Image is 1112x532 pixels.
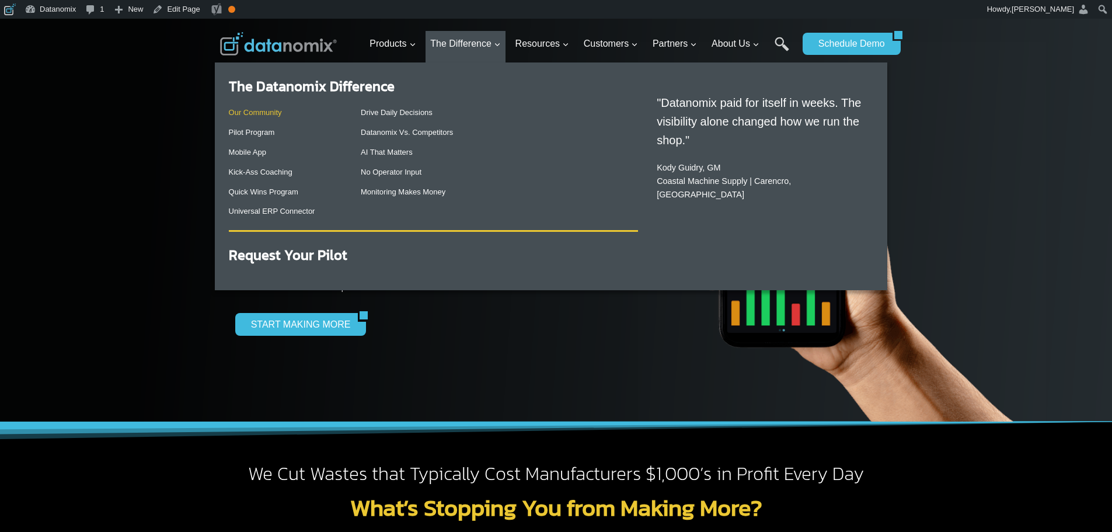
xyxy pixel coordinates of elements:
a: Search [775,37,789,63]
a: Schedule Demo [803,33,893,55]
a: Kody Guidry [657,163,702,172]
a: Drive Daily Decisions [361,108,433,117]
a: Privacy Policy [159,260,197,269]
a: Kick-Ass Coaching [229,168,292,176]
p: , GM Coastal Machine Supply | Carencro, [GEOGRAPHIC_DATA] [657,161,867,201]
a: Terms [131,260,148,269]
span: Products [369,36,416,51]
span: The Difference [430,36,501,51]
div: OK [228,6,235,13]
a: Our Community [229,108,282,117]
a: AI That Matters [361,148,413,157]
a: Quick Wins Program [229,187,298,196]
nav: Primary Navigation [365,25,797,63]
span: About Us [712,36,759,51]
span: State/Region [263,144,308,155]
span: Resources [515,36,569,51]
span: [PERSON_NAME] [1012,5,1074,13]
a: Datanomix Vs. Competitors [361,128,453,137]
a: Request Your Pilot [229,245,347,265]
a: Mobile App [229,148,266,157]
a: Pilot Program [229,128,275,137]
span: Customers [584,36,638,51]
a: START MAKING MORE [235,313,358,335]
a: Universal ERP Connector [229,207,315,215]
a: The Datanomix Difference [229,76,395,96]
a: Monitoring Makes Money [361,187,445,196]
span: Last Name [263,1,300,11]
span: Phone number [263,48,315,59]
span: Partners [653,36,697,51]
a: No Operator Input [361,168,421,176]
img: Datanomix [220,32,337,55]
a: Make More [437,275,500,295]
p: "Datanomix paid for itself in weeks. The visibility alone changed how we run the shop." [657,93,867,149]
